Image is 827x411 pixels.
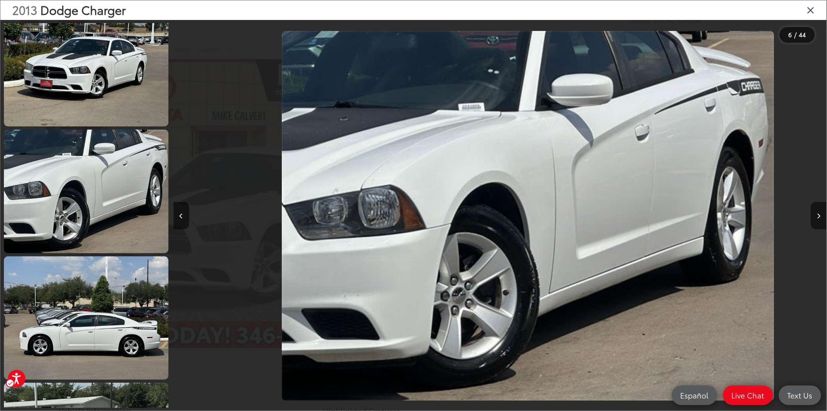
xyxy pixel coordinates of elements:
[779,386,821,405] a: Text Us
[723,386,773,405] a: Live Chat
[2,255,170,381] img: 2013 Dodge Charger SE
[174,202,189,229] button: Previous image
[282,31,774,401] img: 2013 Dodge Charger SE
[12,1,37,18] span: 2013
[807,5,815,15] i: Close gallery
[672,386,717,405] a: Español
[677,390,712,400] span: Español
[2,2,170,128] img: 2013 Dodge Charger SE
[794,32,798,38] span: /
[784,390,816,400] span: Text Us
[2,128,170,254] img: 2013 Dodge Charger SE
[799,30,806,39] span: 44
[811,202,827,229] button: Next image
[728,390,768,400] span: Live Chat
[40,1,126,18] span: Dodge Charger
[789,30,792,39] span: 6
